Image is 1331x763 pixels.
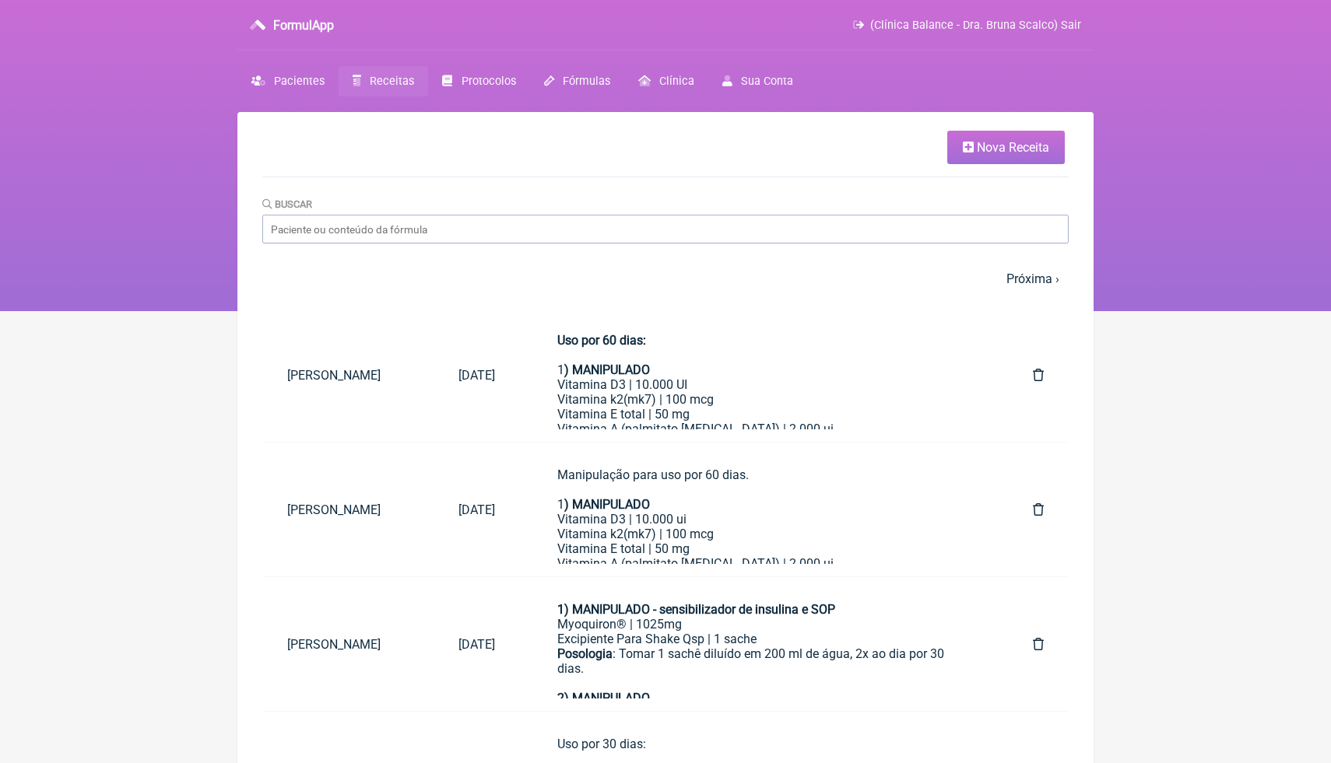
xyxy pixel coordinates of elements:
a: Protocolos [428,66,529,96]
div: : Tomar 1 sachê diluído em 200 ml de água, 2x ao dia por 30 dias. [557,646,971,691]
nav: pager [262,262,1069,296]
span: Protocolos [462,75,516,88]
a: [DATE] [434,490,520,530]
span: Sua Conta [741,75,793,88]
a: [PERSON_NAME] [262,490,434,530]
span: Receitas [370,75,414,88]
div: Vitamina E total | 50 mg [557,541,971,556]
a: (Clínica Balance - Dra. Bruna Scalco) Sair [853,19,1081,32]
a: Nova Receita [947,131,1065,164]
strong: ) MANIPULADO [564,497,650,512]
div: 1 [557,362,971,377]
a: 1) MANIPULADO - sensibilizador de insulina e SOPMyoquiron® | 1025mgExcipiente Para Shake Qsp | 1 ... [532,590,996,698]
strong: Posologia [557,646,613,661]
a: Próxima › [1006,271,1059,286]
strong: ) MANIPULADO [564,362,650,377]
a: [PERSON_NAME] [262,625,434,664]
label: Buscar [262,198,312,210]
a: Sua Conta [708,66,807,96]
span: Nova Receita [977,140,1049,155]
div: Vitamina D3 | 10.000 ui [557,512,971,527]
span: Clínica [659,75,694,88]
strong: 1) MANIPULADO - sensibilizador de insulina e SOP [557,602,835,617]
a: [PERSON_NAME] [262,355,434,395]
div: Vitamina A (palmitato [MEDICAL_DATA]) | 2.000 ui Excipiente cápsula oleosa TCM ou óleo de abacate [557,422,971,451]
div: Excipiente Para Shake Qsp | 1 sache [557,632,971,646]
a: Uso por 60 dias:1) MANIPULADOVitamina D3 | 10.000 UIVitamina k2(mk7) | 100 mcgVitamina E total | ... [532,320,996,429]
div: Manipulação para uso por 60 dias. 1 [557,467,971,512]
input: Paciente ou conteúdo da fórmula [262,215,1069,243]
span: Fórmulas [563,75,610,88]
a: Receitas [339,66,428,96]
div: Vitamina D3 | 10.000 UI [557,377,971,392]
strong: 2) MANIPULADO [557,691,650,705]
div: Vitamina E total | 50 mg [557,407,971,422]
div: Vitamina k2(mk7) | 100 mcg [557,527,971,541]
a: Clínica [624,66,708,96]
a: Pacientes [237,66,339,96]
span: Pacientes [274,75,325,88]
div: Myoquiron® | 1025mg [557,617,971,632]
a: Manipulação para uso por 60 dias.1) MANIPULADOVitamina D3 | 10.000 uiVitamina k2(mk7) | 100 mcgVi... [532,455,996,564]
a: [DATE] [434,355,520,395]
strong: Uso por 60 dias: [557,333,646,348]
h3: FormulApp [273,18,334,33]
div: Vitamina k2(mk7) | 100 mcg [557,392,971,407]
a: Fórmulas [530,66,624,96]
div: Vitamina A (palmitato [MEDICAL_DATA]) | 2.000 ui Veículo Lipossolúvel TCM ou óleo de abacate | 1 ... [557,556,971,586]
a: [DATE] [434,625,520,664]
span: (Clínica Balance - Dra. Bruna Scalco) Sair [870,19,1081,32]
